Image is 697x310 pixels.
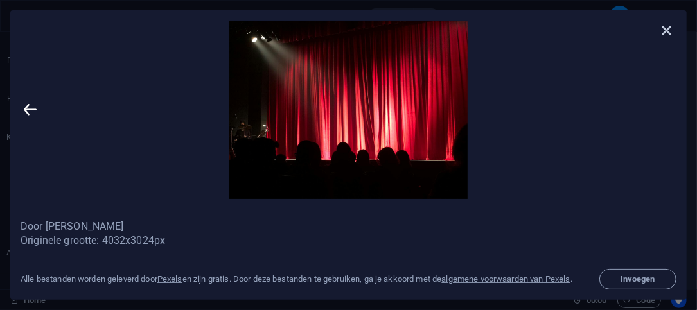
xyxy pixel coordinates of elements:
div: Alle bestanden worden geleverd door en zijn gratis. Door deze bestanden te gebruiken, ga je akkoo... [21,273,572,285]
img: Mensen Bij Theater [40,21,657,199]
a: Pexels [157,274,182,284]
a: algemene voorwaarden van Pexels [441,274,570,284]
p: Originele grootte: 4032x3024 px [21,234,676,248]
button: Invoegen [599,269,676,289]
a: Door [PERSON_NAME] [21,220,676,234]
span: Invoegen [605,275,671,283]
